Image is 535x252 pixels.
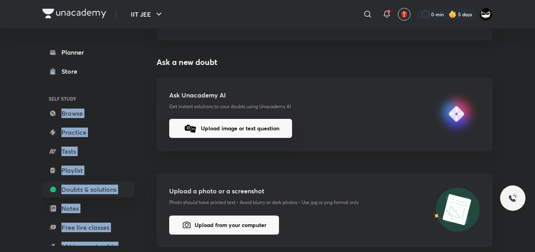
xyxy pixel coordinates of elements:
img: camera-icon [182,220,191,230]
a: Playlist [42,162,134,178]
a: Store [42,63,134,79]
a: Doubts & solutions [42,181,134,197]
a: Notes [42,200,134,216]
img: camera-icon [182,120,198,136]
p: Photo should have printed text • Avoid blurry or dark photos • Use jpg or png format only [169,199,480,206]
a: Company Logo [42,9,106,20]
p: Get instant solutions to your doubts using Unacademy AI [169,103,480,110]
img: upload-icon [433,186,480,233]
img: ttu [508,193,518,203]
h5: Upload a photo or a screenshot [169,186,480,196]
button: Upload image or text question [169,119,292,138]
button: IIT JEE [126,6,168,22]
div: Store [61,67,82,76]
button: Upload from your computer [169,216,279,235]
a: Free live classes [42,220,134,235]
h6: SELF STUDY [42,92,134,105]
button: avatar [398,8,411,21]
img: streak [449,10,457,18]
a: Browse [42,105,134,121]
a: Tests [42,143,134,159]
a: Practice [42,124,134,140]
img: avatar [401,11,408,18]
img: upload-icon [433,90,480,137]
h5: Ask Unacademy AI [169,90,480,100]
img: ARSH Khan [479,8,493,21]
a: Planner [42,44,134,60]
h4: Ask a new doubt [157,56,493,68]
img: Company Logo [42,9,106,18]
